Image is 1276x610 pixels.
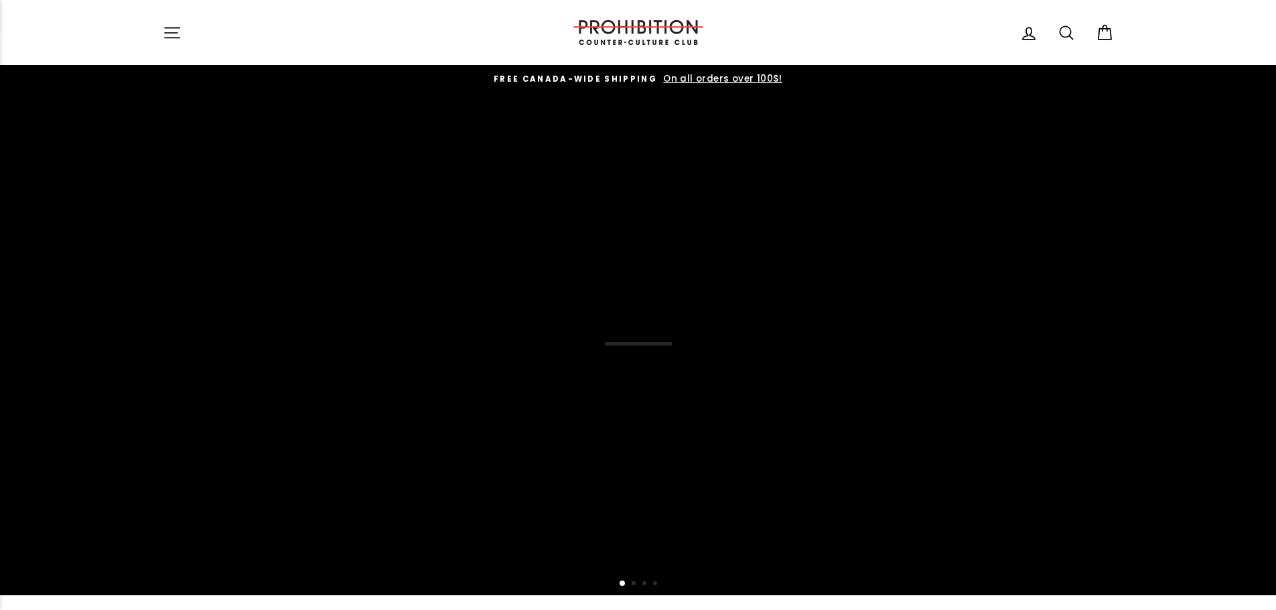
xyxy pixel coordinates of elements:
[632,581,638,588] button: 2
[660,72,782,85] span: On all orders over 100$!
[653,581,660,588] button: 4
[494,74,657,84] span: FREE CANADA-WIDE SHIPPING
[571,20,705,45] img: PROHIBITION COUNTER-CULTURE CLUB
[620,581,626,587] button: 1
[642,581,649,588] button: 3
[166,72,1111,86] a: FREE CANADA-WIDE SHIPPING On all orders over 100$!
